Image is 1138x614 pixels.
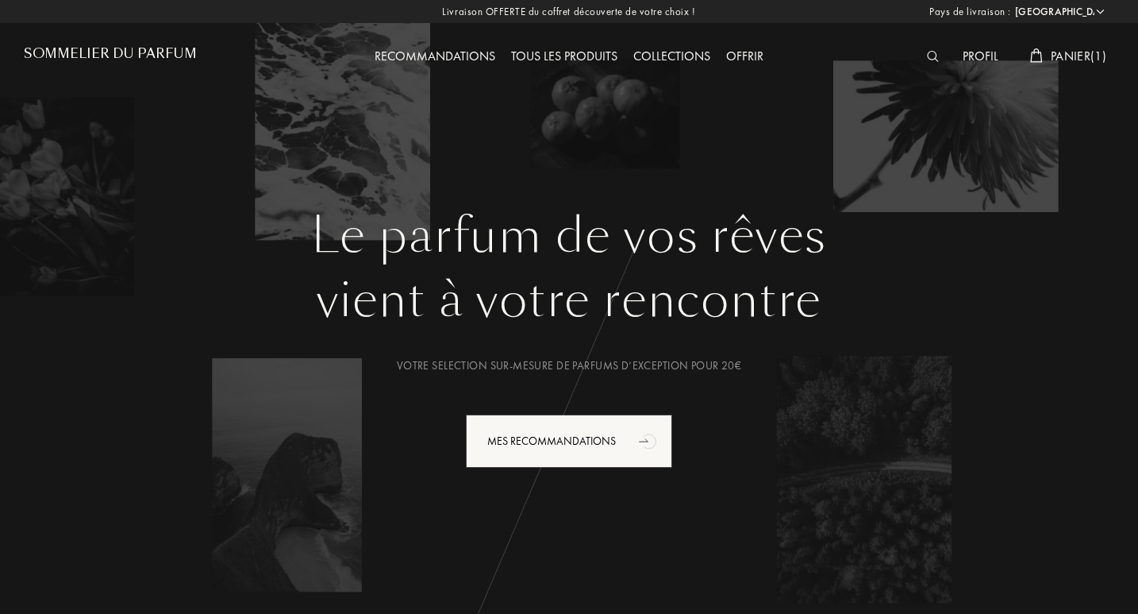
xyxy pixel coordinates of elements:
h1: Le parfum de vos rêves [36,207,1102,265]
div: Collections [625,47,718,68]
div: Mes Recommandations [466,415,672,468]
a: Offrir [718,48,771,64]
div: Recommandations [367,47,503,68]
a: Tous les produits [503,48,625,64]
span: Panier ( 1 ) [1051,48,1106,64]
div: Tous les produits [503,47,625,68]
div: Offrir [718,47,771,68]
a: Collections [625,48,718,64]
div: Votre selection sur-mesure de parfums d’exception pour 20€ [36,357,1102,374]
div: Profil [955,47,1006,68]
a: Recommandations [367,48,503,64]
img: search_icn_white.svg [927,51,939,62]
a: Mes Recommandationsanimation [454,415,684,468]
h1: Sommelier du Parfum [24,46,197,61]
div: animation [633,425,665,457]
span: Pays de livraison : [929,4,1011,20]
div: vient à votre rencontre [36,265,1102,336]
a: Profil [955,48,1006,64]
img: cart_white.svg [1030,48,1043,63]
a: Sommelier du Parfum [24,46,197,68]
